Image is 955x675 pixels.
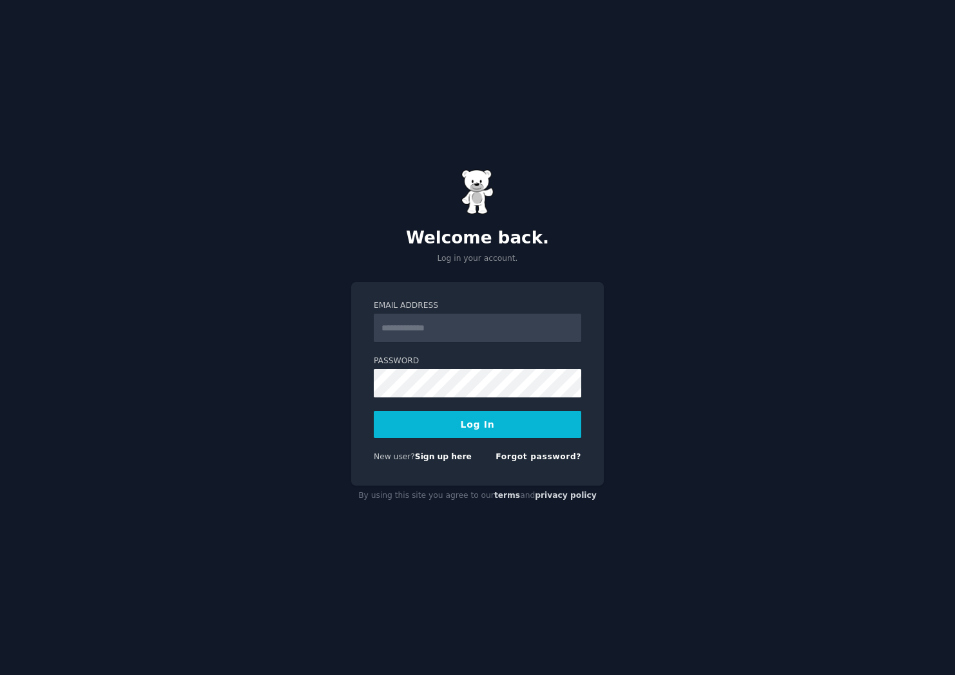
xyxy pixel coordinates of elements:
[374,300,581,312] label: Email Address
[415,452,472,461] a: Sign up here
[494,491,520,500] a: terms
[374,452,415,461] span: New user?
[374,356,581,367] label: Password
[496,452,581,461] a: Forgot password?
[351,253,604,265] p: Log in your account.
[374,411,581,438] button: Log In
[351,228,604,249] h2: Welcome back.
[535,491,597,500] a: privacy policy
[461,169,494,214] img: Gummy Bear
[351,486,604,506] div: By using this site you agree to our and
